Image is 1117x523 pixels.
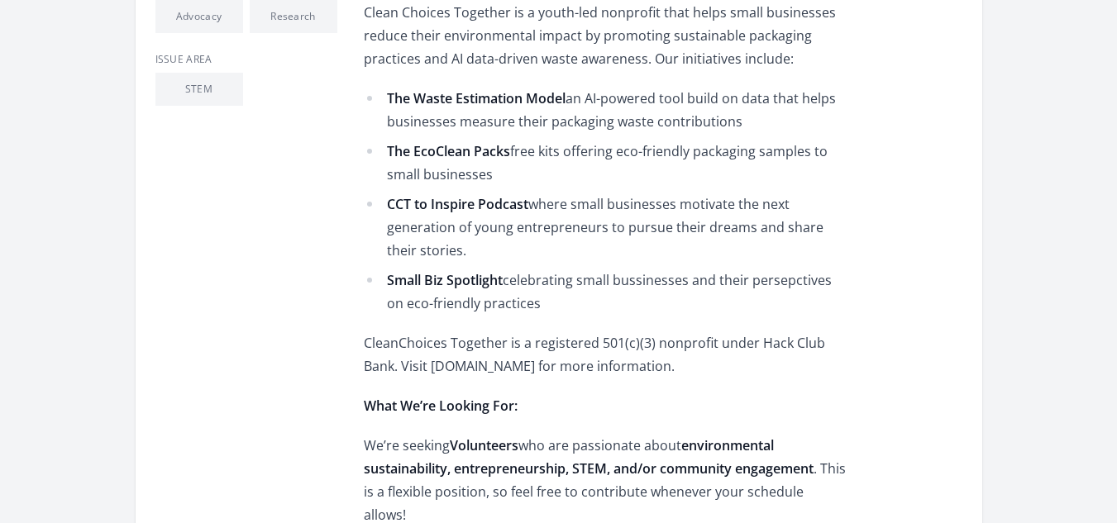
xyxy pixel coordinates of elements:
[387,142,510,160] strong: The EcoClean Packs
[364,1,847,70] p: Clean Choices Together is a youth-led nonprofit that helps small businesses reduce their environm...
[364,140,847,186] li: free kits offering eco-friendly packaging samples to small businesses
[155,53,337,66] h3: Issue area
[364,87,847,133] li: an AI-powered tool build on data that helps businesses measure their packaging waste contributions
[364,397,518,415] strong: What We’re Looking For:
[155,73,243,106] li: STEM
[364,193,847,262] li: where small businesses motivate the next generation of young entrepreneurs to pursue their dreams...
[364,331,847,378] p: CleanChoices Together is a registered 501(c)(3) nonprofit under Hack Club Bank. Visit [DOMAIN_NAM...
[387,195,528,213] strong: CCT to Inspire Podcast
[387,271,503,289] strong: Small Biz Spotlight
[364,269,847,315] li: celebrating small bussinesses and their persepctives on eco-friendly practices
[450,436,518,454] strong: Volunteers
[387,89,566,107] strong: The Waste Estimation Model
